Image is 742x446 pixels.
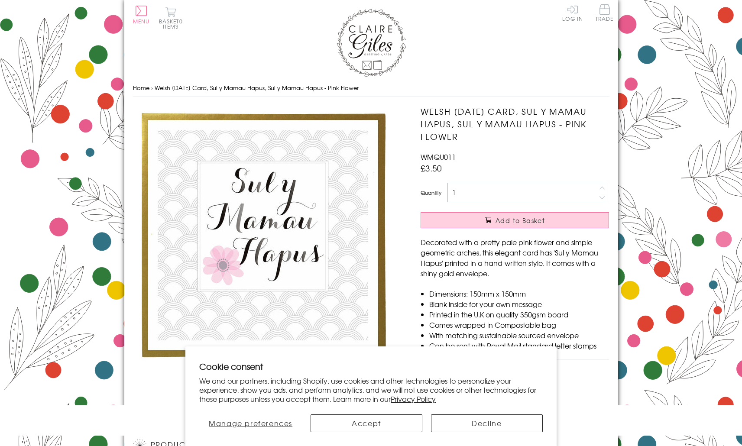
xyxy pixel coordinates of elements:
[209,418,292,428] span: Manage preferences
[133,6,150,24] button: Menu
[311,414,422,432] button: Accept
[199,376,543,403] p: We and our partners, including Shopify, use cookies and other technologies to personalize your ex...
[429,309,609,320] li: Printed in the U.K on quality 350gsm board
[596,4,614,21] span: Trade
[421,189,441,197] label: Quantity
[391,394,436,404] a: Privacy Policy
[429,330,609,340] li: With matching sustainable sourced envelope
[496,216,545,225] span: Add to Basket
[429,320,609,330] li: Comes wrapped in Compostable bag
[421,212,609,228] button: Add to Basket
[163,17,183,30] span: 0 items
[421,237,609,278] p: Decorated with a pretty pale pink flower and simple geometric arches, this elegant card has 'Sul ...
[199,414,302,432] button: Manage preferences
[159,7,183,29] button: Basket0 items
[133,84,149,92] a: Home
[133,17,150,25] span: Menu
[596,4,614,23] a: Trade
[421,105,609,142] h1: Welsh [DATE] Card, Sul y Mamau Hapus, Sul y Mamau Hapus - Pink Flower
[562,4,583,21] a: Log In
[155,84,359,92] span: Welsh [DATE] Card, Sul y Mamau Hapus, Sul y Mamau Hapus - Pink Flower
[421,162,442,174] span: £3.50
[133,79,609,97] nav: breadcrumbs
[429,299,609,309] li: Blank inside for your own message
[337,9,406,77] img: Claire Giles Greetings Cards
[151,84,153,92] span: ›
[431,414,543,432] button: Decline
[133,105,393,365] img: Welsh Mother's Day Card, Sul y Mamau Hapus, Sul y Mamau Hapus - Pink Flower
[199,360,543,372] h2: Cookie consent
[429,340,609,351] li: Can be sent with Royal Mail standard letter stamps
[429,288,609,299] li: Dimensions: 150mm x 150mm
[421,152,456,162] span: WMQU011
